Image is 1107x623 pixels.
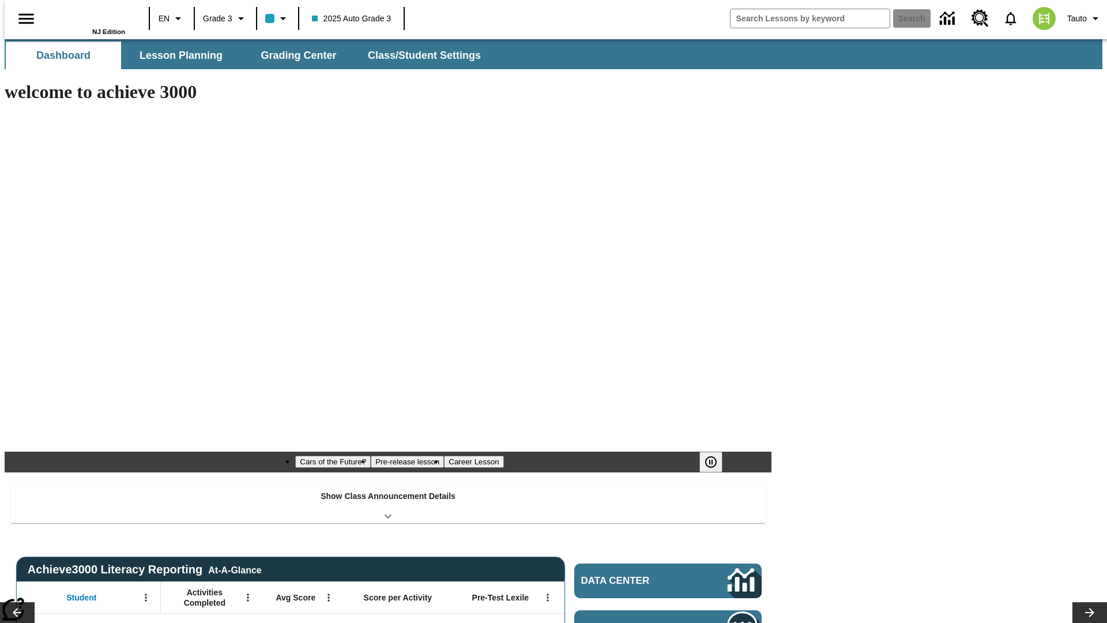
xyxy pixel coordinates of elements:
[1067,13,1087,25] span: Tauto
[364,592,432,603] span: Score per Activity
[699,452,734,472] div: Pause
[241,42,356,69] button: Grading Center
[1072,602,1107,623] button: Lesson carousel, Next
[92,28,125,35] span: NJ Edition
[10,483,766,523] div: Show Class Announcement Details
[295,456,371,468] button: Slide 1 Cars of the Future?
[574,564,762,598] a: Data Center
[50,5,125,28] a: Home
[239,589,257,606] button: Open Menu
[276,592,315,603] span: Avg Score
[581,575,689,587] span: Data Center
[153,8,190,29] button: Language: EN, Select a language
[66,592,96,603] span: Student
[198,8,253,29] button: Grade: Grade 3, Select a grade
[167,587,243,608] span: Activities Completed
[444,456,503,468] button: Slide 3 Career Lesson
[1026,3,1063,33] button: Select a new avatar
[1063,8,1107,29] button: Profile/Settings
[5,39,1102,69] div: SubNavbar
[28,563,262,576] span: Achieve3000 Literacy Reporting
[371,456,444,468] button: Slide 2 Pre-release lesson
[5,42,491,69] div: SubNavbar
[359,42,490,69] button: Class/Student Settings
[933,3,965,35] a: Data Center
[50,4,125,35] div: Home
[5,81,771,103] h1: welcome to achieve 3000
[6,42,121,69] button: Dashboard
[320,589,337,606] button: Open Menu
[539,589,556,606] button: Open Menu
[731,9,890,28] input: search field
[321,490,455,502] p: Show Class Announcement Details
[203,13,232,25] span: Grade 3
[472,592,529,603] span: Pre-Test Lexile
[312,13,391,25] span: 2025 Auto Grade 3
[137,589,155,606] button: Open Menu
[123,42,239,69] button: Lesson Planning
[159,13,170,25] span: EN
[1033,7,1056,30] img: avatar image
[208,563,261,576] div: At-A-Glance
[996,3,1026,33] a: Notifications
[965,3,996,34] a: Resource Center, Will open in new tab
[699,452,722,472] button: Pause
[9,2,43,36] button: Open side menu
[261,8,295,29] button: Class color is light blue. Change class color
